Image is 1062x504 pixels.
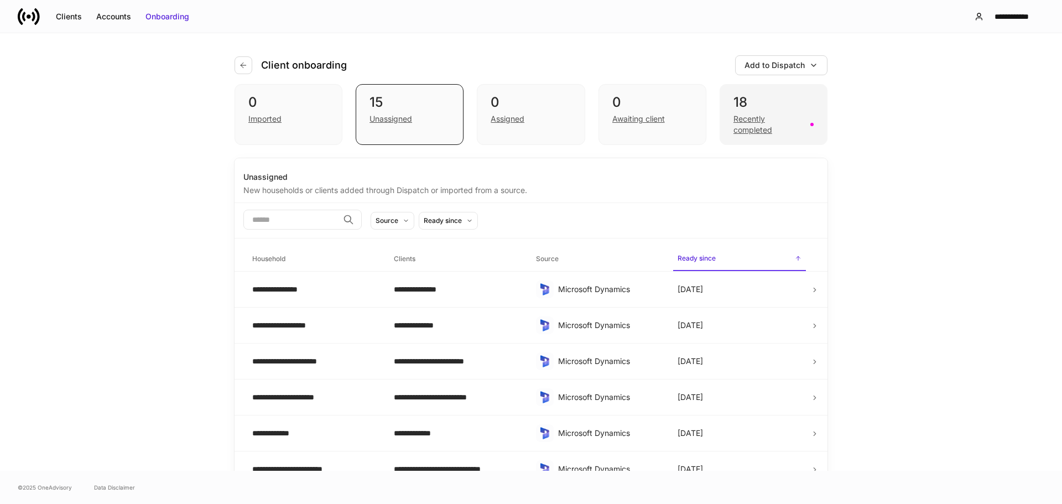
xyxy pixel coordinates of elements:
[538,427,551,440] img: sIOyOZvWb5kUEAwh5D03bPzsWHrUXBSdsWHDhg8Ma8+nBQBvlija69eFAv+snJUCyn8AqO+ElBnIpgMAAAAASUVORK5CYII=
[598,84,706,145] div: 0Awaiting client
[49,8,89,25] button: Clients
[538,283,551,296] img: sIOyOZvWb5kUEAwh5D03bPzsWHrUXBSdsWHDhg8Ma8+nBQBvlija69eFAv+snJUCyn8AqO+ElBnIpgMAAAAASUVORK5CYII=
[538,355,551,368] img: sIOyOZvWb5kUEAwh5D03bPzsWHrUXBSdsWHDhg8Ma8+nBQBvlija69eFAv+snJUCyn8AqO+ElBnIpgMAAAAASUVORK5CYII=
[735,55,827,75] button: Add to Dispatch
[248,93,329,111] div: 0
[252,253,285,264] h6: Household
[558,464,660,475] div: Microsoft Dynamics
[538,391,551,404] img: sIOyOZvWb5kUEAwh5D03bPzsWHrUXBSdsWHDhg8Ma8+nBQBvlija69eFAv+snJUCyn8AqO+ElBnIpgMAAAAASUVORK5CYII=
[558,356,660,367] div: Microsoft Dynamics
[678,356,703,367] p: [DATE]
[678,253,716,263] h6: Ready since
[261,59,347,72] h4: Client onboarding
[733,93,814,111] div: 18
[733,113,804,136] div: Recently completed
[424,215,462,226] div: Ready since
[389,248,522,271] span: Clients
[745,60,805,71] div: Add to Dispatch
[612,113,665,124] div: Awaiting client
[678,320,703,331] p: [DATE]
[145,11,189,22] div: Onboarding
[538,319,551,332] img: sIOyOZvWb5kUEAwh5D03bPzsWHrUXBSdsWHDhg8Ma8+nBQBvlija69eFAv+snJUCyn8AqO+ElBnIpgMAAAAASUVORK5CYII=
[235,84,342,145] div: 0Imported
[94,483,135,492] a: Data Disclaimer
[243,183,819,196] div: New households or clients added through Dispatch or imported from a source.
[720,84,827,145] div: 18Recently completed
[538,463,551,476] img: sIOyOZvWb5kUEAwh5D03bPzsWHrUXBSdsWHDhg8Ma8+nBQBvlija69eFAv+snJUCyn8AqO+ElBnIpgMAAAAASUVORK5CYII=
[96,11,131,22] div: Accounts
[56,11,82,22] div: Clients
[532,248,664,271] span: Source
[678,284,703,295] p: [DATE]
[678,428,703,439] p: [DATE]
[678,392,703,403] p: [DATE]
[89,8,138,25] button: Accounts
[477,84,585,145] div: 0Assigned
[612,93,693,111] div: 0
[491,93,571,111] div: 0
[138,8,196,25] button: Onboarding
[673,247,806,271] span: Ready since
[558,428,660,439] div: Microsoft Dynamics
[678,464,703,475] p: [DATE]
[369,113,412,124] div: Unassigned
[248,248,381,271] span: Household
[419,212,478,230] button: Ready since
[356,84,464,145] div: 15Unassigned
[536,253,559,264] h6: Source
[491,113,524,124] div: Assigned
[248,113,282,124] div: Imported
[18,483,72,492] span: © 2025 OneAdvisory
[369,93,450,111] div: 15
[558,284,660,295] div: Microsoft Dynamics
[558,392,660,403] div: Microsoft Dynamics
[394,253,415,264] h6: Clients
[376,215,398,226] div: Source
[243,172,819,183] div: Unassigned
[371,212,414,230] button: Source
[558,320,660,331] div: Microsoft Dynamics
